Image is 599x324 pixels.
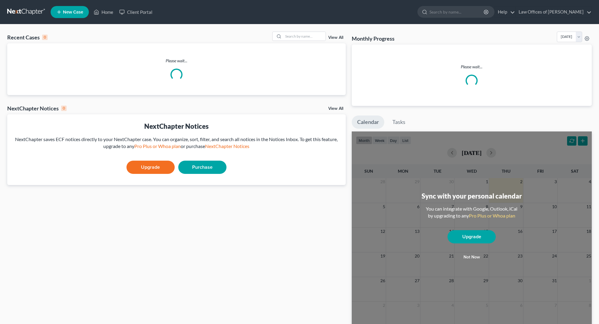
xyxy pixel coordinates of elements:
[7,105,67,112] div: NextChapter Notices
[42,35,48,40] div: 0
[7,34,48,41] div: Recent Cases
[61,106,67,111] div: 0
[12,136,341,150] div: NextChapter saves ECF notices directly to your NextChapter case. You can organize, sort, filter, ...
[328,35,343,40] a: View All
[422,191,522,201] div: Sync with your personal calendar
[495,7,515,17] a: Help
[357,64,587,70] p: Please wait...
[516,7,591,17] a: Law Offices of [PERSON_NAME]
[429,6,485,17] input: Search by name...
[328,106,343,111] a: View All
[116,7,155,17] a: Client Portal
[126,161,175,174] a: Upgrade
[205,143,249,149] a: NextChapter Notices
[448,251,496,263] button: Not now
[91,7,116,17] a: Home
[448,230,496,243] a: Upgrade
[469,213,515,218] a: Pro Plus or Whoa plan
[387,116,411,129] a: Tasks
[7,58,346,64] p: Please wait...
[352,116,384,129] a: Calendar
[352,35,395,42] h3: Monthly Progress
[12,122,341,131] div: NextChapter Notices
[283,32,326,41] input: Search by name...
[423,205,520,219] div: You can integrate with Google, Outlook, iCal by upgrading to any
[63,10,83,14] span: New Case
[134,143,181,149] a: Pro Plus or Whoa plan
[178,161,226,174] a: Purchase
